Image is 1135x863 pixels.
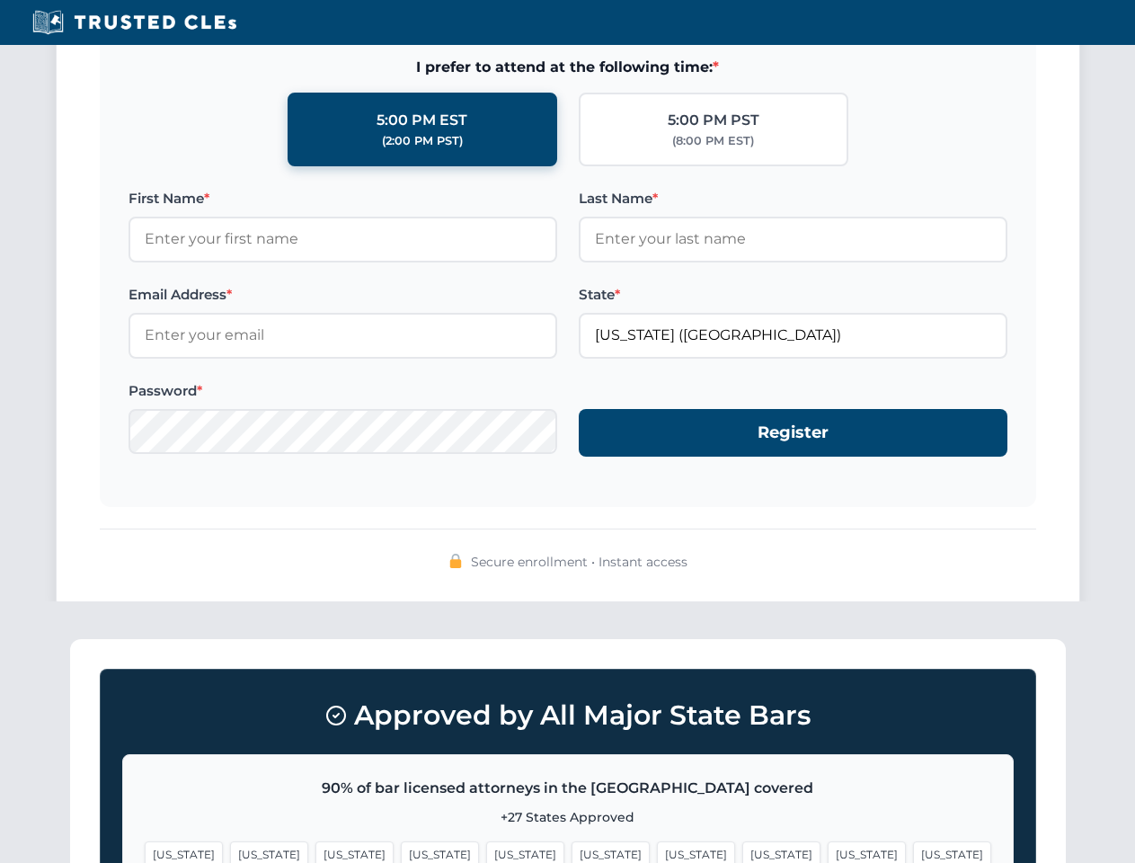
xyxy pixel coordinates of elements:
[448,554,463,568] img: 🔒
[579,188,1007,209] label: Last Name
[471,552,687,572] span: Secure enrollment • Instant access
[382,132,463,150] div: (2:00 PM PST)
[672,132,754,150] div: (8:00 PM EST)
[579,313,1007,358] input: Florida (FL)
[129,188,557,209] label: First Name
[579,284,1007,306] label: State
[129,380,557,402] label: Password
[145,807,991,827] p: +27 States Approved
[377,109,467,132] div: 5:00 PM EST
[122,691,1014,740] h3: Approved by All Major State Bars
[27,9,242,36] img: Trusted CLEs
[129,313,557,358] input: Enter your email
[129,56,1007,79] span: I prefer to attend at the following time:
[668,109,759,132] div: 5:00 PM PST
[129,284,557,306] label: Email Address
[579,217,1007,262] input: Enter your last name
[579,409,1007,457] button: Register
[129,217,557,262] input: Enter your first name
[145,777,991,800] p: 90% of bar licensed attorneys in the [GEOGRAPHIC_DATA] covered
